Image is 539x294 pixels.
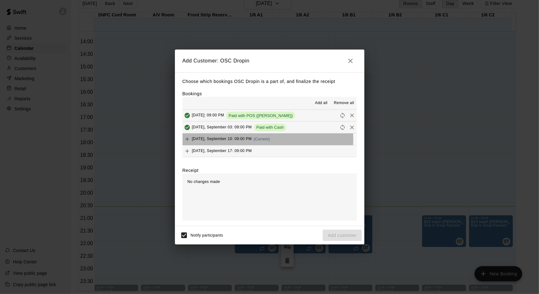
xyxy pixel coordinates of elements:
span: [DATE], September 10: 09:00 PM [192,137,252,141]
span: Paid with POS ([PERSON_NAME]) [226,113,295,118]
label: Bookings [183,91,202,96]
button: Add[DATE], September 17: 09:00 PM [183,145,357,157]
button: Added & Paid[DATE], September 03: 09:00 PMPaid with CashRescheduleRemove [183,121,357,133]
button: Added & Paid [183,111,192,120]
span: Remove [347,125,357,129]
span: Reschedule [338,113,347,118]
label: Receipt [183,167,199,173]
span: Paid with Cash [254,125,286,130]
span: [DATE], September 03: 09:00 PM [192,125,252,129]
span: [DATE]: 09:00 PM [192,113,224,118]
span: Add all [315,100,328,106]
button: Add[DATE], September 10: 09:00 PM(Current) [183,133,357,145]
p: Choose which bookings OSC Dropin is a part of, and finalize the receipt [183,78,357,85]
span: Add [183,137,192,141]
span: Notify participants [191,233,223,238]
span: Add [183,149,192,153]
span: [DATE], September 17: 09:00 PM [192,149,252,153]
button: Added & Paid[DATE]: 09:00 PMPaid with POS ([PERSON_NAME])RescheduleRemove [183,110,357,121]
span: Remove [347,113,357,118]
span: Reschedule [338,125,347,129]
button: Added & Paid [183,123,192,132]
span: No changes made [188,179,220,184]
h2: Add Customer: OSC Dropin [175,50,364,72]
span: (Current) [254,137,270,141]
button: Add all [311,98,331,108]
button: Remove all [331,98,356,108]
span: Remove all [334,100,354,106]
